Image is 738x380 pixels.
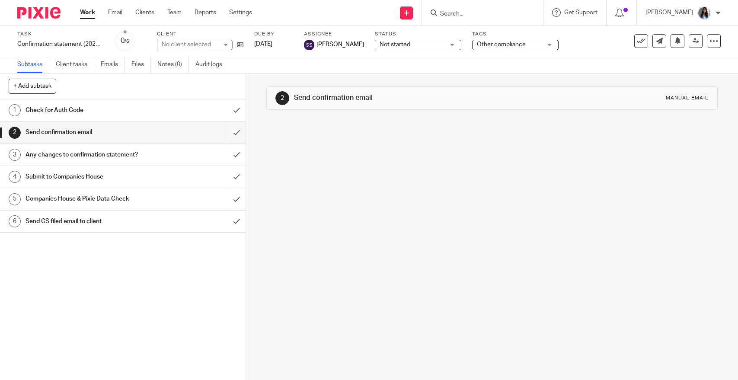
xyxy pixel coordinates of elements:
[9,104,21,116] div: 1
[228,144,246,166] div: Mark as done
[26,215,155,228] h1: Send CS filed email to client
[564,10,597,16] span: Get Support
[652,34,666,48] a: Send new email to KINGHAN &amp; CO LTD
[9,215,21,227] div: 6
[228,99,246,121] div: Mark as done
[195,8,216,17] a: Reports
[228,211,246,232] div: Mark as done
[157,31,243,38] label: Client
[162,40,218,49] div: No client selected
[228,121,246,143] div: Mark as done
[167,8,182,17] a: Team
[17,7,61,19] img: Pixie
[689,34,703,48] a: Reassign task
[101,56,125,73] a: Emails
[131,56,151,73] a: Files
[26,126,155,139] h1: Send confirmation email
[26,148,155,161] h1: Any changes to confirmation statement?
[108,8,122,17] a: Email
[304,40,314,50] img: Shritika Shrimali
[697,6,711,20] img: 1653117891607.jpg
[135,8,154,17] a: Clients
[380,42,410,48] span: Not started
[17,40,104,48] div: Confirmation statement (2024-25)
[375,31,461,38] label: Status
[80,8,95,17] a: Work
[157,56,189,73] a: Notes (0)
[666,95,709,102] div: Manual email
[254,41,272,47] span: [DATE]
[9,149,21,161] div: 3
[26,192,155,205] h1: Companies House & Pixie Data Check
[17,31,104,38] label: Task
[477,42,526,48] span: Other compliance
[121,36,129,46] div: 0
[228,166,246,188] div: Mark as done
[229,8,252,17] a: Settings
[195,56,229,73] a: Audit logs
[275,91,289,105] div: 2
[671,34,684,48] button: Snooze task
[26,104,155,117] h1: Check for Auth Code
[17,56,49,73] a: Subtasks
[645,8,693,17] p: [PERSON_NAME]
[228,188,246,210] div: Mark as done
[472,31,559,38] label: Tags
[304,31,364,38] label: Assignee
[125,39,129,44] small: /6
[254,31,293,38] label: Due by
[26,170,155,183] h1: Submit to Companies House
[56,56,94,73] a: Client tasks
[9,79,56,93] button: + Add subtask
[9,127,21,139] div: 2
[294,93,511,102] h1: Send confirmation email
[316,40,364,49] span: [PERSON_NAME]
[439,10,517,18] input: Search
[237,42,243,48] i: Open client page
[9,193,21,205] div: 5
[9,171,21,183] div: 4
